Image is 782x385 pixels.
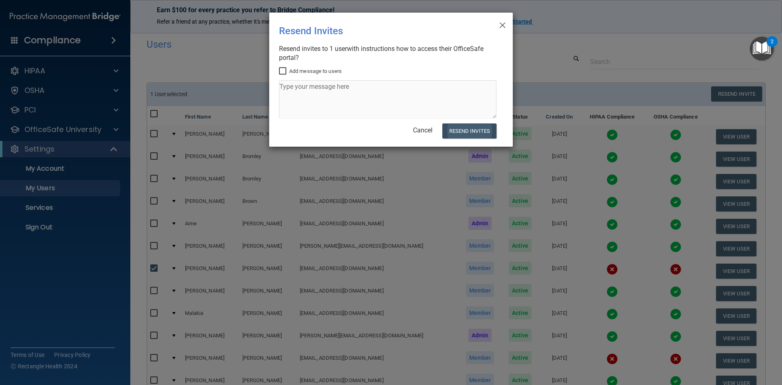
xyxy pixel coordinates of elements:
span: × [499,16,506,32]
div: 2 [771,42,773,52]
button: Open Resource Center, 2 new notifications [750,37,774,61]
input: Add message to users [279,68,288,75]
div: Resend Invites [279,19,470,43]
a: Cancel [413,126,433,134]
label: Add message to users [279,66,342,76]
div: Resend invites to 1 user with instructions how to access their OfficeSafe portal? [279,44,496,62]
button: Resend Invites [442,123,496,139]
